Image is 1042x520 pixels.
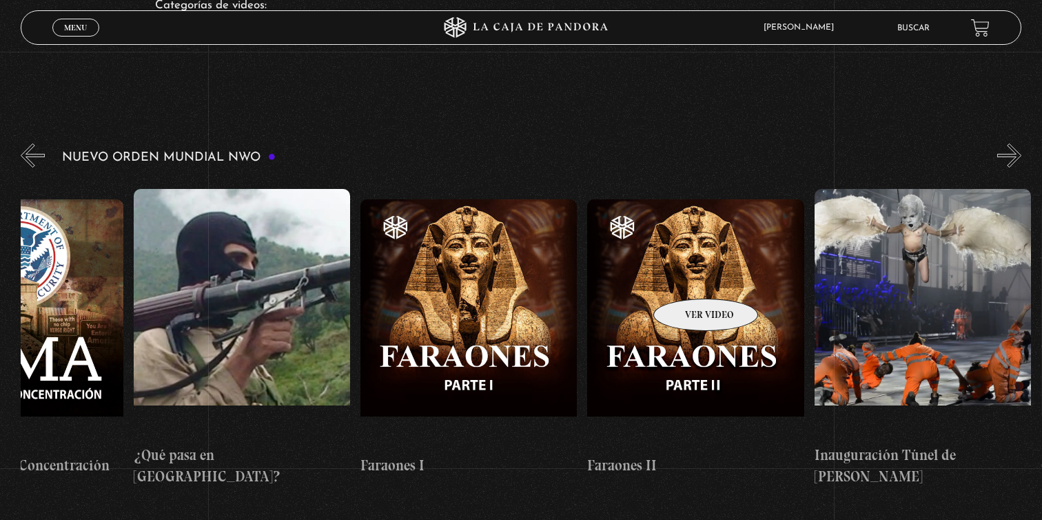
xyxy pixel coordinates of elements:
[897,24,930,32] a: Buscar
[815,444,1031,488] h4: Inauguración Túnel de [PERSON_NAME]
[62,151,276,164] h3: Nuevo Orden Mundial NWO
[134,444,350,488] h4: ¿Qué pasa en [GEOGRAPHIC_DATA]?
[997,143,1021,168] button: Next
[64,23,87,32] span: Menu
[21,143,45,168] button: Previous
[360,454,577,477] h4: Faraones I
[360,178,577,499] a: Faraones I
[587,454,804,477] h4: Faraones II
[134,178,350,499] a: ¿Qué pasa en [GEOGRAPHIC_DATA]?
[59,35,92,45] span: Cerrar
[757,23,848,32] span: [PERSON_NAME]
[815,178,1031,499] a: Inauguración Túnel de [PERSON_NAME]
[971,19,990,37] a: View your shopping cart
[587,178,804,499] a: Faraones II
